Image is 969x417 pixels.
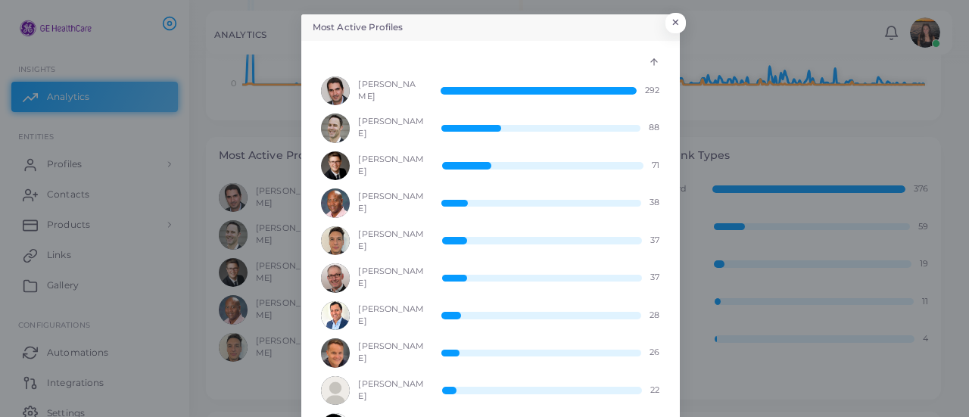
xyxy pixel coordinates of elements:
img: avatar [321,263,351,293]
img: avatar [321,114,351,143]
span: 88 [649,122,659,134]
span: [PERSON_NAME] [358,266,425,290]
img: avatar [321,338,351,368]
img: avatar [321,151,351,181]
span: 28 [650,310,659,322]
span: 22 [650,384,659,397]
span: [PERSON_NAME] [358,341,425,365]
span: 26 [650,347,659,359]
span: [PERSON_NAME] [358,229,425,253]
img: avatar [321,188,351,218]
button: Close [665,13,686,33]
span: 292 [645,85,659,97]
img: avatar [321,301,351,331]
span: 71 [652,160,659,172]
span: 37 [650,272,659,284]
span: [PERSON_NAME] [358,154,425,178]
img: avatar [321,376,351,406]
h5: Most Active Profiles [313,21,403,34]
span: 38 [650,197,659,209]
img: avatar [321,226,351,256]
span: [PERSON_NAME] [358,191,425,215]
span: [PERSON_NAME] [358,79,423,103]
span: [PERSON_NAME] [358,378,425,403]
span: [PERSON_NAME] [358,303,425,328]
span: 37 [650,235,659,247]
span: [PERSON_NAME] [358,116,425,140]
img: avatar [321,76,351,106]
